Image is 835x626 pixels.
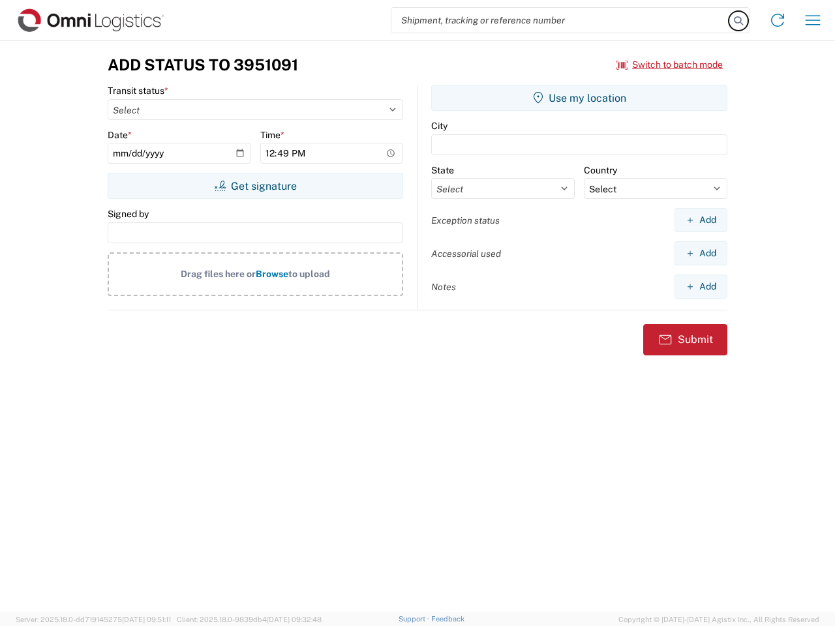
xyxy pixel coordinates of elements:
[108,85,168,97] label: Transit status
[643,324,727,355] button: Submit
[431,215,500,226] label: Exception status
[122,616,171,623] span: [DATE] 09:51:11
[584,164,617,176] label: Country
[108,208,149,220] label: Signed by
[431,120,448,132] label: City
[675,275,727,299] button: Add
[431,164,454,176] label: State
[177,616,322,623] span: Client: 2025.18.0-9839db4
[431,615,464,623] a: Feedback
[256,269,288,279] span: Browse
[431,85,727,111] button: Use my location
[675,241,727,265] button: Add
[675,208,727,232] button: Add
[288,269,330,279] span: to upload
[108,129,132,141] label: Date
[616,54,723,76] button: Switch to batch mode
[16,616,171,623] span: Server: 2025.18.0-dd719145275
[181,269,256,279] span: Drag files here or
[431,248,501,260] label: Accessorial used
[399,615,431,623] a: Support
[391,8,729,33] input: Shipment, tracking or reference number
[431,281,456,293] label: Notes
[108,55,298,74] h3: Add Status to 3951091
[260,129,284,141] label: Time
[108,173,403,199] button: Get signature
[618,614,819,625] span: Copyright © [DATE]-[DATE] Agistix Inc., All Rights Reserved
[267,616,322,623] span: [DATE] 09:32:48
